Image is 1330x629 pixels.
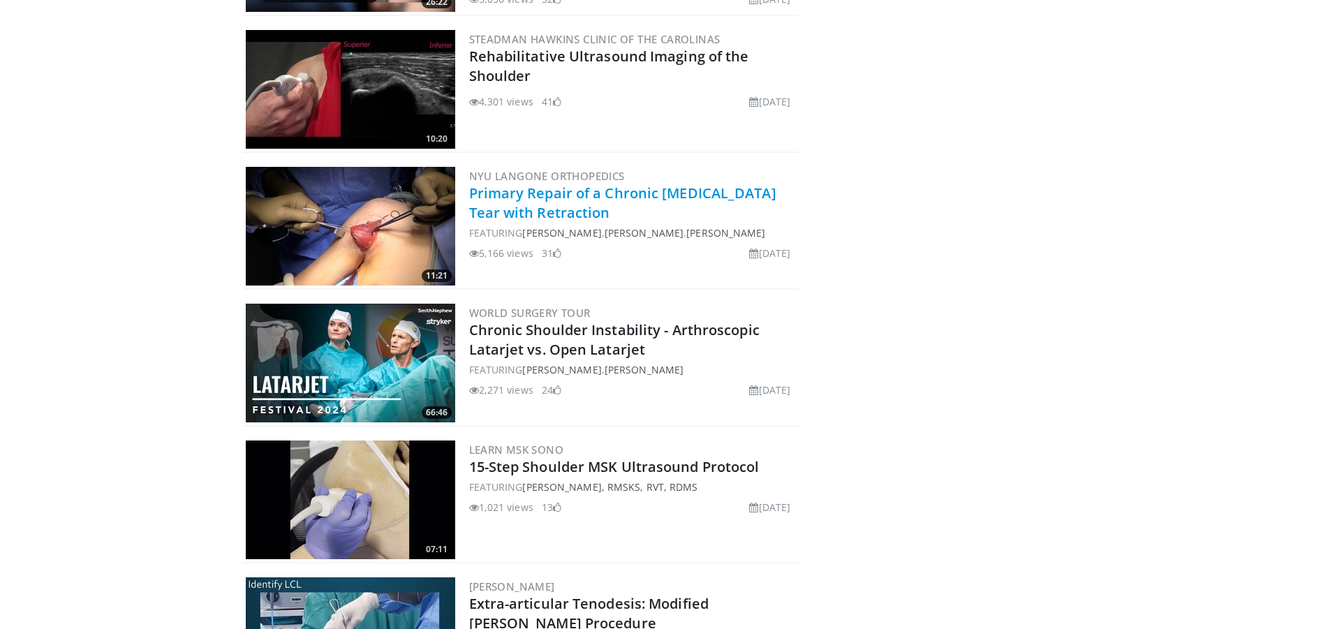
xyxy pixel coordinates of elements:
span: 11:21 [422,269,452,282]
a: 07:11 [246,441,455,559]
li: [DATE] [749,246,790,260]
a: [PERSON_NAME] [686,226,765,239]
li: 13 [542,500,561,515]
div: FEATURING , [469,362,797,377]
li: 5,166 views [469,246,533,260]
a: Primary Repair of a Chronic [MEDICAL_DATA] Tear with Retraction [469,184,776,222]
span: 07:11 [422,543,452,556]
a: [PERSON_NAME], RMSKS, RVT, RDMS [522,480,697,494]
a: Steadman Hawkins Clinic of the Carolinas [469,32,721,46]
img: a635c608-4951-4b34-a5e7-c87609967bf5.jpg.300x170_q85_crop-smart_upscale.jpg [246,304,455,422]
a: 15-Step Shoulder MSK Ultrasound Protocol [469,457,760,476]
li: 24 [542,383,561,397]
a: [PERSON_NAME] [605,363,684,376]
li: 31 [542,246,561,260]
a: [PERSON_NAME] [605,226,684,239]
div: FEATURING [469,480,797,494]
img: 4b03da39-c807-45b7-b8be-9d6232d22bcf.jpg.300x170_q85_crop-smart_upscale.jpg [246,167,455,286]
a: 10:20 [246,30,455,149]
li: [DATE] [749,500,790,515]
a: 66:46 [246,304,455,422]
li: [DATE] [749,383,790,397]
li: [DATE] [749,94,790,109]
span: 66:46 [422,406,452,419]
a: Rehabilitative Ultrasound Imaging of the Shoulder [469,47,749,85]
a: 11:21 [246,167,455,286]
a: [PERSON_NAME] [469,579,555,593]
a: Learn MSK Sono [469,443,564,457]
a: NYU Langone Orthopedics [469,169,625,183]
img: 7454390c-1e0e-4fce-a221-8dc0f7ccef2d.300x170_q85_crop-smart_upscale.jpg [246,441,455,559]
a: Chronic Shoulder Instability - Arthroscopic Latarjet vs. Open Latarjet [469,320,760,359]
div: FEATURING , , [469,225,797,240]
a: [PERSON_NAME] [522,363,601,376]
li: 41 [542,94,561,109]
li: 2,271 views [469,383,533,397]
a: [PERSON_NAME] [522,226,601,239]
li: 1,021 views [469,500,533,515]
a: World Surgery Tour [469,306,591,320]
span: 10:20 [422,133,452,145]
li: 4,301 views [469,94,533,109]
img: 304407_0000_1.png.300x170_q85_crop-smart_upscale.jpg [246,30,455,149]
